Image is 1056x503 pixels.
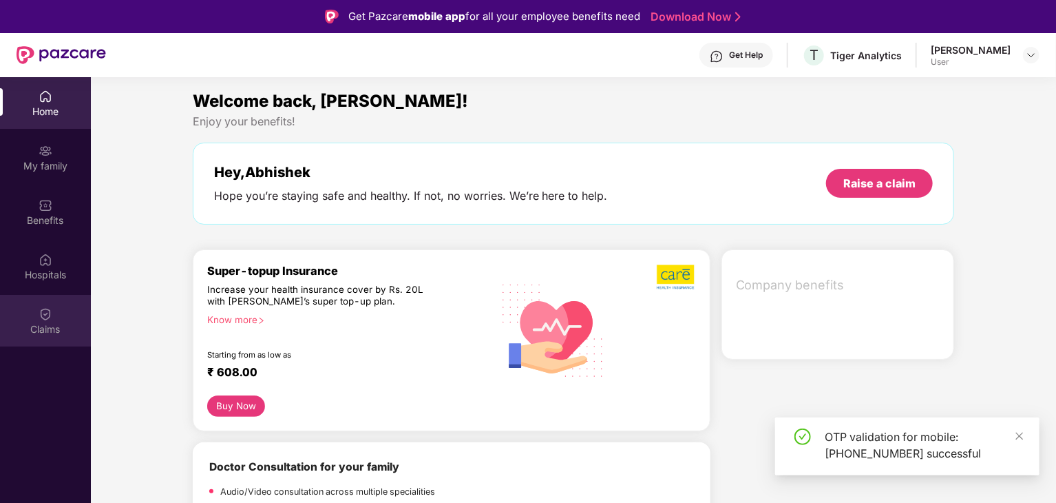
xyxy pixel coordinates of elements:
div: Starting from as low as [207,350,434,360]
span: close [1015,431,1024,441]
img: svg+xml;base64,PHN2ZyBpZD0iQmVuZWZpdHMiIHhtbG5zPSJodHRwOi8vd3d3LnczLm9yZy8yMDAwL3N2ZyIgd2lkdGg9Ij... [39,198,52,212]
div: Hope you’re staying safe and healthy. If not, no worries. We’re here to help. [214,189,608,203]
img: svg+xml;base64,PHN2ZyBpZD0iSGVscC0zMngzMiIgeG1sbnM9Imh0dHA6Ly93d3cudzMub3JnLzIwMDAvc3ZnIiB3aWR0aD... [710,50,724,63]
img: Logo [325,10,339,23]
img: New Pazcare Logo [17,46,106,64]
button: Buy Now [207,396,266,417]
img: svg+xml;base64,PHN2ZyBpZD0iSG9tZSIgeG1sbnM9Imh0dHA6Ly93d3cudzMub3JnLzIwMDAvc3ZnIiB3aWR0aD0iMjAiIG... [39,90,52,103]
div: Get Pazcare for all your employee benefits need [348,8,640,25]
p: Audio/Video consultation across multiple specialities [220,485,435,499]
span: Company benefits [736,276,943,295]
span: Welcome back, [PERSON_NAME]! [193,91,468,111]
div: Enjoy your benefits! [193,114,955,129]
span: T [810,47,819,63]
div: [PERSON_NAME] [931,43,1011,57]
div: ₹ 608.00 [207,365,478,382]
img: svg+xml;base64,PHN2ZyBpZD0iRHJvcGRvd24tMzJ4MzIiIHhtbG5zPSJodHRwOi8vd3d3LnczLm9yZy8yMDAwL3N2ZyIgd2... [1026,50,1037,61]
b: Doctor Consultation for your family [209,460,399,473]
img: svg+xml;base64,PHN2ZyB4bWxucz0iaHR0cDovL3d3dy53My5vcmcvMjAwMC9zdmciIHhtbG5zOnhsaW5rPSJodHRwOi8vd3... [492,267,615,392]
img: svg+xml;base64,PHN2ZyBpZD0iSG9zcGl0YWxzIiB4bWxucz0iaHR0cDovL3d3dy53My5vcmcvMjAwMC9zdmciIHdpZHRoPS... [39,253,52,267]
div: Raise a claim [843,176,916,191]
div: User [931,57,1011,68]
img: Stroke [735,10,741,24]
div: Super-topup Insurance [207,264,492,278]
div: Company benefits [728,267,954,303]
a: Download Now [651,10,737,24]
img: svg+xml;base64,PHN2ZyB3aWR0aD0iMjAiIGhlaWdodD0iMjAiIHZpZXdCb3g9IjAgMCAyMCAyMCIgZmlsbD0ibm9uZSIgeG... [39,144,52,158]
div: Increase your health insurance cover by Rs. 20L with [PERSON_NAME]’s super top-up plan. [207,284,433,309]
img: svg+xml;base64,PHN2ZyBpZD0iQ2xhaW0iIHhtbG5zPSJodHRwOi8vd3d3LnczLm9yZy8yMDAwL3N2ZyIgd2lkdGg9IjIwIi... [39,307,52,321]
strong: mobile app [408,10,465,23]
div: OTP validation for mobile: [PHONE_NUMBER] successful [825,429,1023,462]
div: Tiger Analytics [830,49,902,62]
img: b5dec4f62d2307b9de63beb79f102df3.png [657,264,696,290]
span: check-circle [794,429,811,445]
div: Get Help [729,50,763,61]
div: Know more [207,314,484,324]
span: right [257,317,265,325]
div: Hey, Abhishek [214,164,608,181]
